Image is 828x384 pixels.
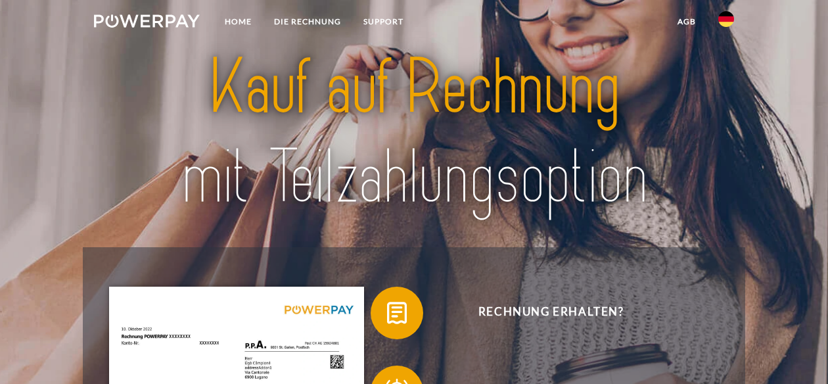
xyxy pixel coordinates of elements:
img: qb_bill.svg [380,297,413,329]
img: de [718,11,734,27]
a: DIE RECHNUNG [263,10,352,34]
a: agb [666,10,707,34]
span: Rechnung erhalten? [390,287,712,339]
a: Home [214,10,263,34]
a: SUPPORT [352,10,415,34]
img: logo-powerpay-white.svg [94,14,200,28]
img: title-powerpay_de.svg [126,38,702,226]
button: Rechnung erhalten? [371,287,712,339]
